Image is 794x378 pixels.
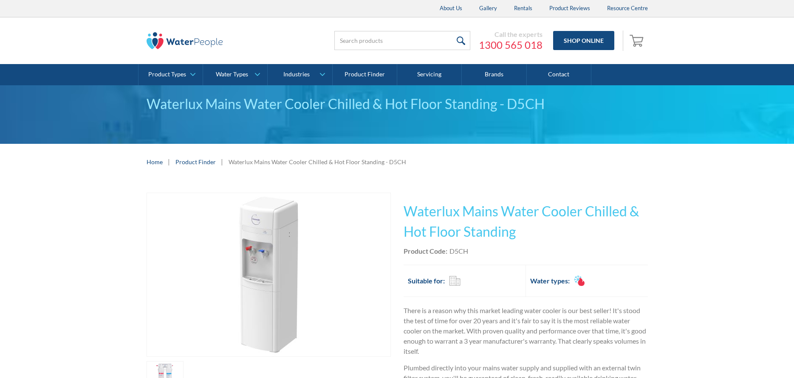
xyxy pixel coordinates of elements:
h2: Suitable for: [408,276,445,286]
div: Call the experts [479,30,543,39]
img: Waterlux Mains Water Cooler Chilled & Hot Floor Standing - D5CH [187,193,350,356]
div: Waterlux Mains Water Cooler Chilled & Hot Floor Standing - D5CH [147,94,648,114]
img: shopping cart [630,34,646,47]
a: Servicing [397,64,462,85]
a: Product Finder [333,64,397,85]
a: Contact [527,64,591,85]
a: Brands [462,64,526,85]
a: Industries [268,64,332,85]
a: Open cart [627,31,648,51]
h2: Water types: [530,276,570,286]
strong: Product Code: [404,247,447,255]
div: Product Types [148,71,186,78]
div: Water Types [216,71,248,78]
div: D5CH [449,246,468,256]
h1: Waterlux Mains Water Cooler Chilled & Hot Floor Standing [404,201,648,242]
a: 1300 565 018 [479,39,543,51]
div: Waterlux Mains Water Cooler Chilled & Hot Floor Standing - D5CH [229,157,406,166]
div: | [167,157,171,167]
input: Search products [334,31,470,50]
div: Industries [283,71,310,78]
div: | [220,157,224,167]
img: The Water People [147,32,223,49]
a: open lightbox [147,193,391,357]
p: There is a reason why this market leading water cooler is our best seller! It's stood the test of... [404,305,648,356]
a: Product Finder [175,157,216,166]
a: Water Types [203,64,267,85]
a: Shop Online [553,31,614,50]
a: Product Types [138,64,203,85]
a: Home [147,157,163,166]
